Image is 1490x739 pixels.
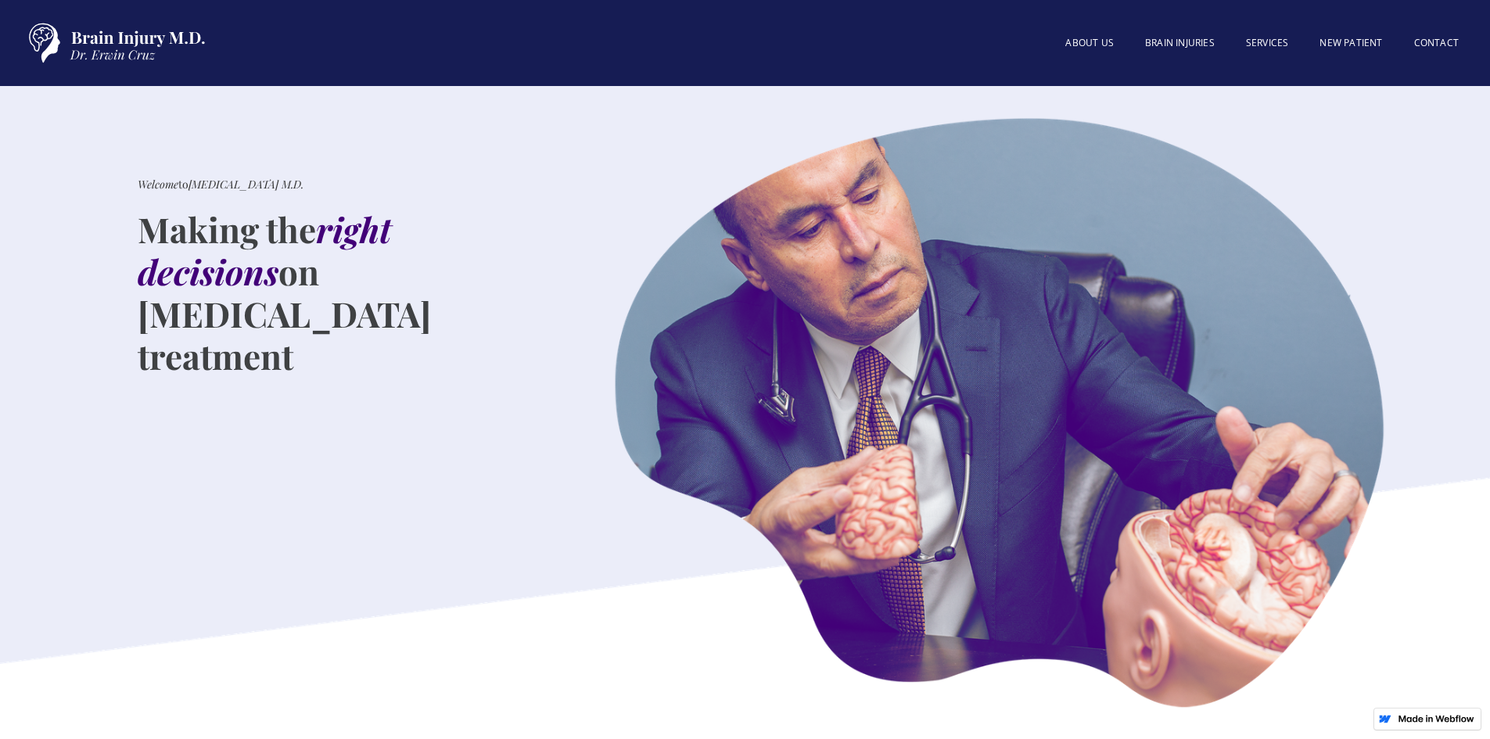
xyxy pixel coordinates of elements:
a: New patient [1304,27,1398,59]
a: Contact [1398,27,1474,59]
a: SERVICES [1230,27,1305,59]
em: Welcome [138,177,178,192]
h1: Making the on [MEDICAL_DATA] treatment [138,208,552,377]
a: home [16,16,211,70]
a: BRAIN INJURIES [1129,27,1230,59]
div: to [138,177,303,192]
em: right decisions [138,206,392,294]
img: Made in Webflow [1398,715,1474,723]
a: About US [1050,27,1129,59]
em: [MEDICAL_DATA] M.D. [188,177,303,192]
